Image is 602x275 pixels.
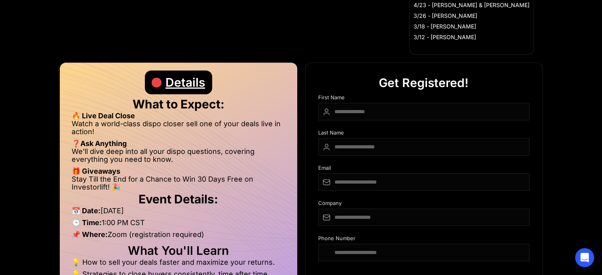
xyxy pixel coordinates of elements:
strong: ❓Ask Anything [72,139,127,148]
li: 💡 How to sell your deals faster and maximize your returns. [72,258,285,270]
strong: What to Expect: [133,97,224,111]
div: Details [165,70,205,94]
li: Zoom (registration required) [72,231,285,243]
strong: 🕒 Time: [72,218,102,227]
div: Phone Number [318,235,530,244]
li: Watch a world-class dispo closer sell one of your deals live in action! [72,120,285,140]
strong: 🎁 Giveaways [72,167,120,175]
strong: 🔥 Live Deal Close [72,112,135,120]
li: We’ll dive deep into all your dispo questions, covering everything you need to know. [72,148,285,167]
li: [DATE] [72,207,285,219]
div: Company [318,200,530,209]
div: Email [318,165,530,173]
strong: 📅 Date: [72,207,101,215]
strong: 📌 Where: [72,230,108,239]
li: Stay Till the End for a Chance to Win 30 Days Free on Investorlift! 🎉 [72,175,285,191]
div: Last Name [318,130,530,138]
div: Get Registered! [379,71,469,95]
div: First Name [318,95,530,103]
div: Open Intercom Messenger [575,248,594,267]
h2: What You'll Learn [72,247,285,254]
li: 1:00 PM CST [72,219,285,231]
strong: Event Details: [139,192,218,206]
